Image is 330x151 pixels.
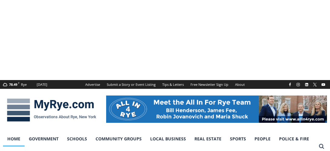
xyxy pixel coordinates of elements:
[226,131,250,146] a: Sports
[286,81,294,88] a: Facebook
[82,80,248,89] nav: Secondary Navigation
[3,94,100,126] img: MyRye.com
[82,80,103,89] a: Advertise
[37,82,47,87] div: [DATE]
[190,131,226,146] a: Real Estate
[320,81,327,88] a: YouTube
[295,81,302,88] a: Instagram
[103,80,159,89] a: Submit a Story or Event Listing
[275,131,313,146] a: Police & Fire
[91,131,146,146] a: Community Groups
[3,131,25,146] a: Home
[18,81,19,85] span: F
[146,131,190,146] a: Local Business
[21,82,27,87] div: Rye
[63,131,91,146] a: Schools
[159,80,187,89] a: Tips & Letters
[25,131,63,146] a: Government
[311,81,318,88] a: X
[106,96,327,123] img: All in for Rye
[250,131,275,146] a: People
[9,82,17,87] span: 78.49
[187,80,232,89] a: Free Newsletter Sign Up
[303,81,310,88] a: Linkedin
[232,80,248,89] a: About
